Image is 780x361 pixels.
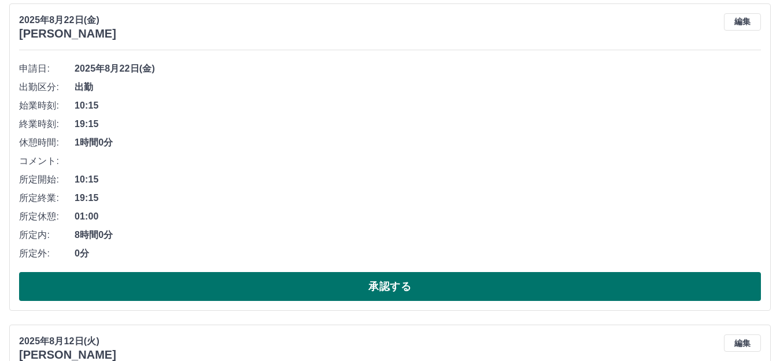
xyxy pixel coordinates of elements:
p: 2025年8月12日(火) [19,334,116,348]
span: 0分 [75,247,761,260]
h3: [PERSON_NAME] [19,27,116,40]
p: 2025年8月22日(金) [19,13,116,27]
button: 編集 [724,13,761,31]
span: 8時間0分 [75,228,761,242]
span: 10:15 [75,173,761,187]
span: 所定外: [19,247,75,260]
span: 所定休憩: [19,210,75,224]
span: 始業時刻: [19,99,75,113]
span: 19:15 [75,191,761,205]
span: 10:15 [75,99,761,113]
span: 2025年8月22日(金) [75,62,761,76]
button: 承認する [19,272,761,301]
span: 終業時刻: [19,117,75,131]
span: 休憩時間: [19,136,75,150]
span: 所定内: [19,228,75,242]
span: 19:15 [75,117,761,131]
span: 所定開始: [19,173,75,187]
span: コメント: [19,154,75,168]
span: 出勤区分: [19,80,75,94]
span: 01:00 [75,210,761,224]
span: 1時間0分 [75,136,761,150]
span: 出勤 [75,80,761,94]
span: 所定終業: [19,191,75,205]
span: 申請日: [19,62,75,76]
button: 編集 [724,334,761,352]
